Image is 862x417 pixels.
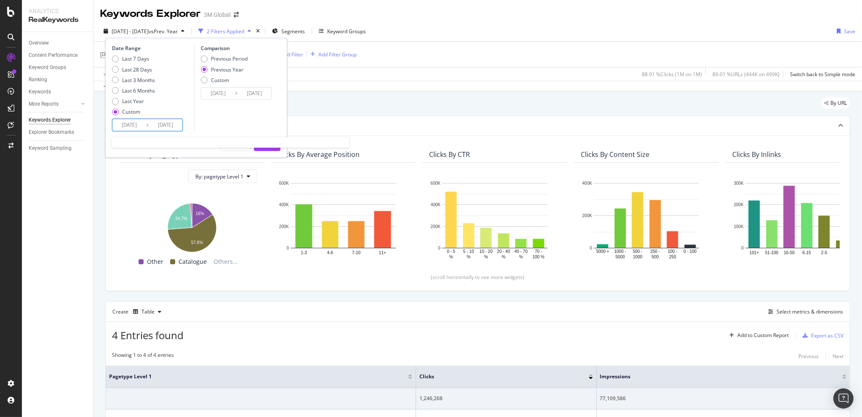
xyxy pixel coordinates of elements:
svg: A chart. [581,179,712,260]
span: By URL [830,101,847,106]
text: 250 [669,255,676,260]
a: Ranking [29,75,87,84]
text: 5000 [616,255,625,260]
text: % [484,255,488,260]
div: Select metrics & dimensions [777,308,843,315]
text: 0 - 5 [447,250,455,254]
text: % [449,255,453,260]
input: End Date [149,119,182,131]
div: More Reports [29,100,59,109]
div: Custom [201,77,248,84]
text: 0 [438,246,440,250]
span: Segments [281,28,305,35]
text: % [467,255,470,260]
input: End Date [238,88,271,99]
text: 300K [734,181,744,186]
div: legacy label [821,97,850,109]
div: Analytics [29,7,86,15]
text: 500 - [633,250,643,254]
div: Create [112,305,165,319]
div: Previous Period [211,55,248,62]
span: Impressions [600,373,830,380]
text: 70 - [535,250,542,254]
div: Open Intercom Messenger [833,388,854,409]
button: Segments [269,24,308,38]
text: 5 - 10 [463,250,474,254]
text: 200K [734,203,744,207]
div: Explorer Bookmarks [29,128,74,137]
text: 1000 [633,255,643,260]
svg: A chart. [278,179,409,260]
div: Custom [112,108,155,115]
div: Clicks By CTR [429,150,470,159]
span: Catalogue [179,257,207,267]
div: Export as CSV [811,332,843,339]
div: Last 28 Days [112,66,155,73]
text: 40 - 70 [515,250,528,254]
text: 0 [286,246,289,250]
div: Keywords Explorer [29,116,71,125]
text: 101+ [750,251,759,255]
text: 250 - [650,250,660,254]
svg: A chart. [126,199,257,253]
text: 400K [279,203,289,207]
div: Custom [211,77,229,84]
div: Save [844,28,855,35]
a: More Reports [29,100,79,109]
text: 200K [279,224,289,229]
span: [DATE] - [DATE] [112,28,149,35]
div: 77,109,586 [600,395,846,402]
span: Other [147,257,163,267]
div: Clicks By Average Position [278,150,360,159]
text: 11+ [379,251,386,255]
a: Keyword Groups [29,63,87,72]
button: Apply [100,67,125,81]
text: 400K [431,203,441,207]
div: Keyword Groups [327,28,366,35]
text: 7-10 [352,251,360,255]
span: vs Prev. Year [149,28,178,35]
span: By: pagetype Level 1 [195,173,243,180]
text: % [502,255,505,260]
div: Showing 1 to 4 of 4 entries [112,351,174,361]
div: 2 Filters Applied [207,28,244,35]
text: 4-6 [327,251,334,255]
div: Keywords Explorer [100,7,200,21]
text: 400K [582,181,592,186]
div: Last 3 Months [122,77,155,84]
a: Keywords [29,88,87,96]
button: Add Filter Group [307,49,357,59]
div: 88.91 % Clicks ( 1M on 1M ) [642,71,702,78]
span: Clicks [419,373,576,380]
div: Add to Custom Report [737,333,789,338]
div: Last 7 Days [112,55,155,62]
svg: A chart. [429,179,560,260]
a: Content Performance [29,51,87,60]
div: Clicks By Inlinks [732,150,781,159]
div: Last 6 Months [122,87,155,94]
div: Next [833,353,843,360]
button: Save [833,24,855,38]
text: 200K [582,213,592,218]
a: Keyword Sampling [29,144,87,153]
button: Previous [798,351,819,361]
button: By: pagetype Level 1 [188,170,257,183]
div: Custom [122,108,140,115]
div: Previous Period [201,55,248,62]
text: 20 - 40 [497,250,510,254]
div: Content Performance [29,51,77,60]
div: Comparison [201,45,274,52]
text: 500 [651,255,659,260]
div: Last 7 Days [122,55,149,62]
div: times [254,27,262,35]
a: Overview [29,39,87,48]
text: 200K [431,224,441,229]
div: Last 28 Days [122,66,152,73]
text: 600K [279,181,289,186]
text: 1-3 [301,251,307,255]
div: Keyword Sampling [29,144,72,153]
text: 100 % [533,255,544,260]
